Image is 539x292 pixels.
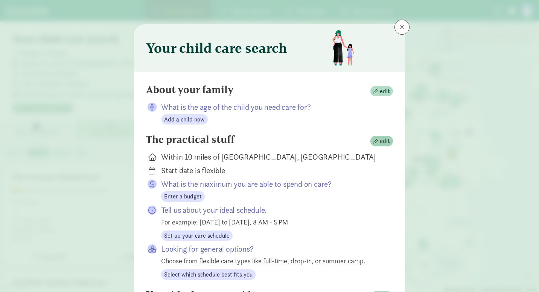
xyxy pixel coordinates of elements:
p: Tell us about your ideal schedule. [161,205,381,215]
div: Start date is flexible [161,165,381,176]
span: Enter a budget [164,192,202,201]
div: Choose from flexible care types like full-time, drop-in, or summer camp. [161,256,381,266]
p: Looking for general options? [161,244,381,254]
span: edit [380,87,390,96]
h3: Your child care search [146,40,287,55]
button: Select which schedule best fits you [161,269,256,280]
button: Add a child now [161,114,208,125]
h4: The practical stuff [146,134,234,146]
span: Add a child now [164,115,205,124]
div: Within 10 miles of [GEOGRAPHIC_DATA], [GEOGRAPHIC_DATA] [161,152,381,162]
button: edit [370,136,393,146]
span: Select which schedule best fits you [164,270,253,279]
div: For example: [DATE] to [DATE], 8 AM - 5 PM [161,217,381,227]
span: edit [380,137,390,146]
button: Set up your care schedule [161,231,233,241]
p: What is the age of the child you need care for? [161,102,381,112]
h4: About your family [146,84,234,96]
p: What is the maximum you are able to spend on care? [161,179,381,189]
span: Set up your care schedule [164,231,230,240]
button: edit [370,86,393,97]
button: Enter a budget [161,191,205,202]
